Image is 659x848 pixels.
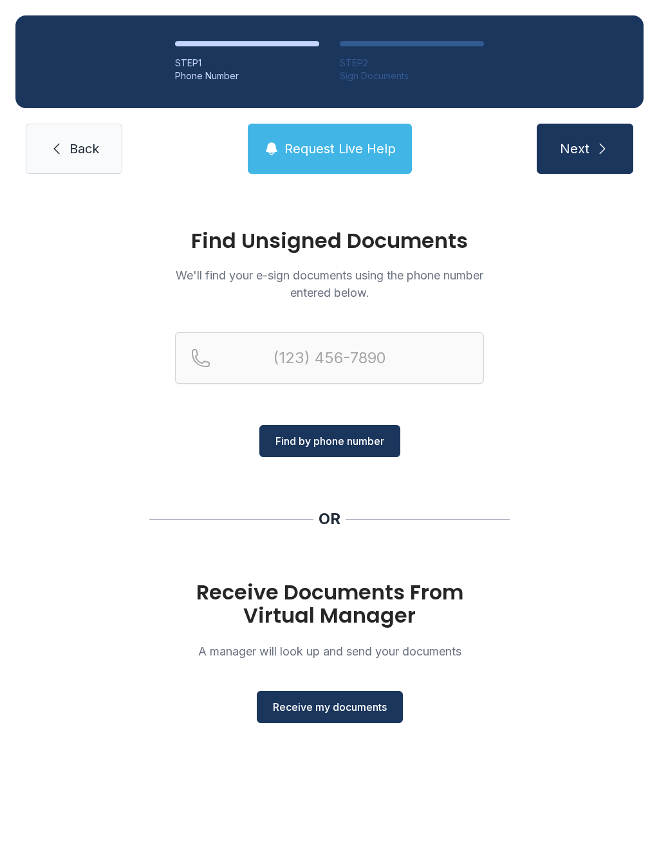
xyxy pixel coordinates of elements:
div: Sign Documents [340,70,484,82]
span: Receive my documents [273,699,387,715]
h1: Receive Documents From Virtual Manager [175,581,484,627]
div: STEP 2 [340,57,484,70]
span: Back [70,140,99,158]
div: Phone Number [175,70,319,82]
p: We'll find your e-sign documents using the phone number entered below. [175,267,484,301]
span: Request Live Help [284,140,396,158]
h1: Find Unsigned Documents [175,231,484,251]
p: A manager will look up and send your documents [175,643,484,660]
div: STEP 1 [175,57,319,70]
input: Reservation phone number [175,332,484,384]
span: Find by phone number [275,433,384,449]
div: OR [319,509,340,529]
span: Next [560,140,589,158]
